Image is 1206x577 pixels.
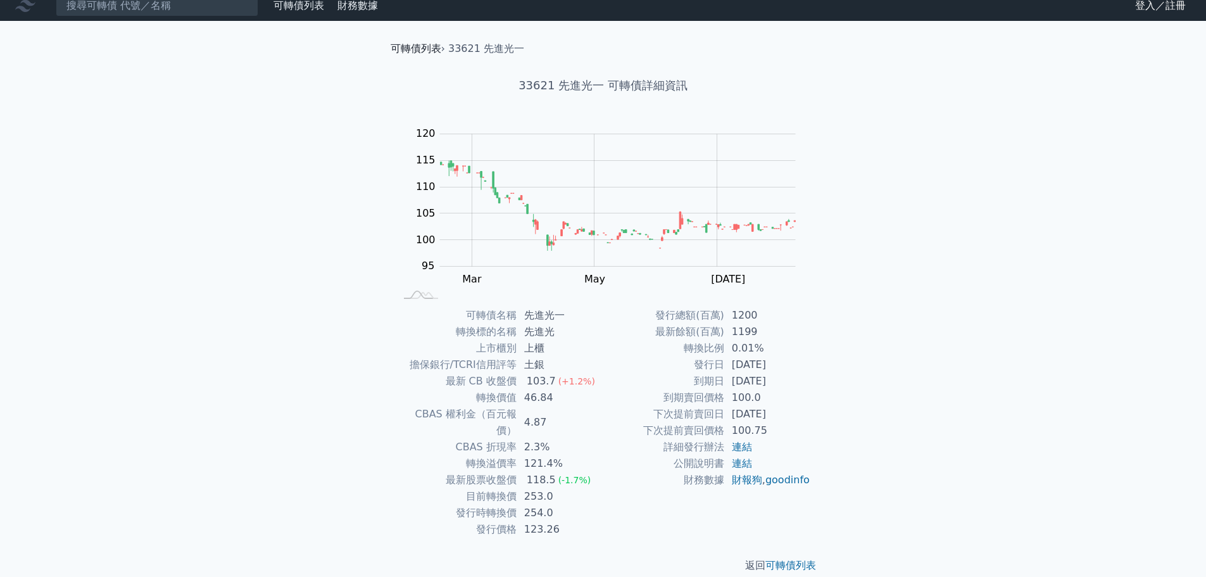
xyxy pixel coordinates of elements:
[603,307,724,324] td: 發行總額(百萬)
[711,273,745,285] tspan: [DATE]
[396,455,517,472] td: 轉換溢價率
[396,340,517,357] td: 上市櫃別
[524,373,558,390] div: 103.7
[416,207,436,219] tspan: 105
[732,457,752,469] a: 連結
[558,376,595,386] span: (+1.2%)
[603,357,724,373] td: 發行日
[603,324,724,340] td: 最新餘額(百萬)
[724,373,811,390] td: [DATE]
[724,340,811,357] td: 0.01%
[724,324,811,340] td: 1199
[396,324,517,340] td: 轉換標的名稱
[416,127,436,139] tspan: 120
[396,406,517,439] td: CBAS 權利金（百元報價）
[517,406,603,439] td: 4.87
[603,455,724,472] td: 公開說明書
[732,474,762,486] a: 財報狗
[422,260,434,272] tspan: 95
[380,77,826,94] h1: 33621 先進光一 可轉債詳細資訊
[603,422,724,439] td: 下次提前賣回價格
[517,307,603,324] td: 先進光一
[396,373,517,390] td: 最新 CB 收盤價
[448,41,524,56] li: 33621 先進光一
[603,390,724,406] td: 到期賣回價格
[1143,516,1206,577] iframe: Chat Widget
[517,488,603,505] td: 253.0
[517,521,603,538] td: 123.26
[396,472,517,488] td: 最新股票收盤價
[517,340,603,357] td: 上櫃
[517,439,603,455] td: 2.3%
[517,455,603,472] td: 121.4%
[732,441,752,453] a: 連結
[517,505,603,521] td: 254.0
[410,127,815,285] g: Chart
[517,357,603,373] td: 土銀
[524,472,558,488] div: 118.5
[391,41,445,56] li: ›
[603,340,724,357] td: 轉換比例
[462,273,482,285] tspan: Mar
[396,488,517,505] td: 目前轉換價
[724,357,811,373] td: [DATE]
[416,181,436,193] tspan: 110
[396,307,517,324] td: 可轉債名稱
[558,475,591,485] span: (-1.7%)
[724,472,811,488] td: ,
[517,324,603,340] td: 先進光
[724,422,811,439] td: 100.75
[603,406,724,422] td: 下次提前賣回日
[396,357,517,373] td: 擔保銀行/TCRI信用評等
[416,234,436,246] tspan: 100
[396,521,517,538] td: 發行價格
[1143,516,1206,577] div: 聊天小工具
[603,472,724,488] td: 財務數據
[396,390,517,406] td: 轉換價值
[603,439,724,455] td: 詳細發行辦法
[396,505,517,521] td: 發行時轉換價
[765,474,810,486] a: goodinfo
[724,307,811,324] td: 1200
[724,406,811,422] td: [DATE]
[416,154,436,166] tspan: 115
[584,273,605,285] tspan: May
[391,42,441,54] a: 可轉債列表
[396,439,517,455] td: CBAS 折現率
[517,390,603,406] td: 46.84
[765,559,816,571] a: 可轉債列表
[603,373,724,390] td: 到期日
[724,390,811,406] td: 100.0
[380,558,826,573] p: 返回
